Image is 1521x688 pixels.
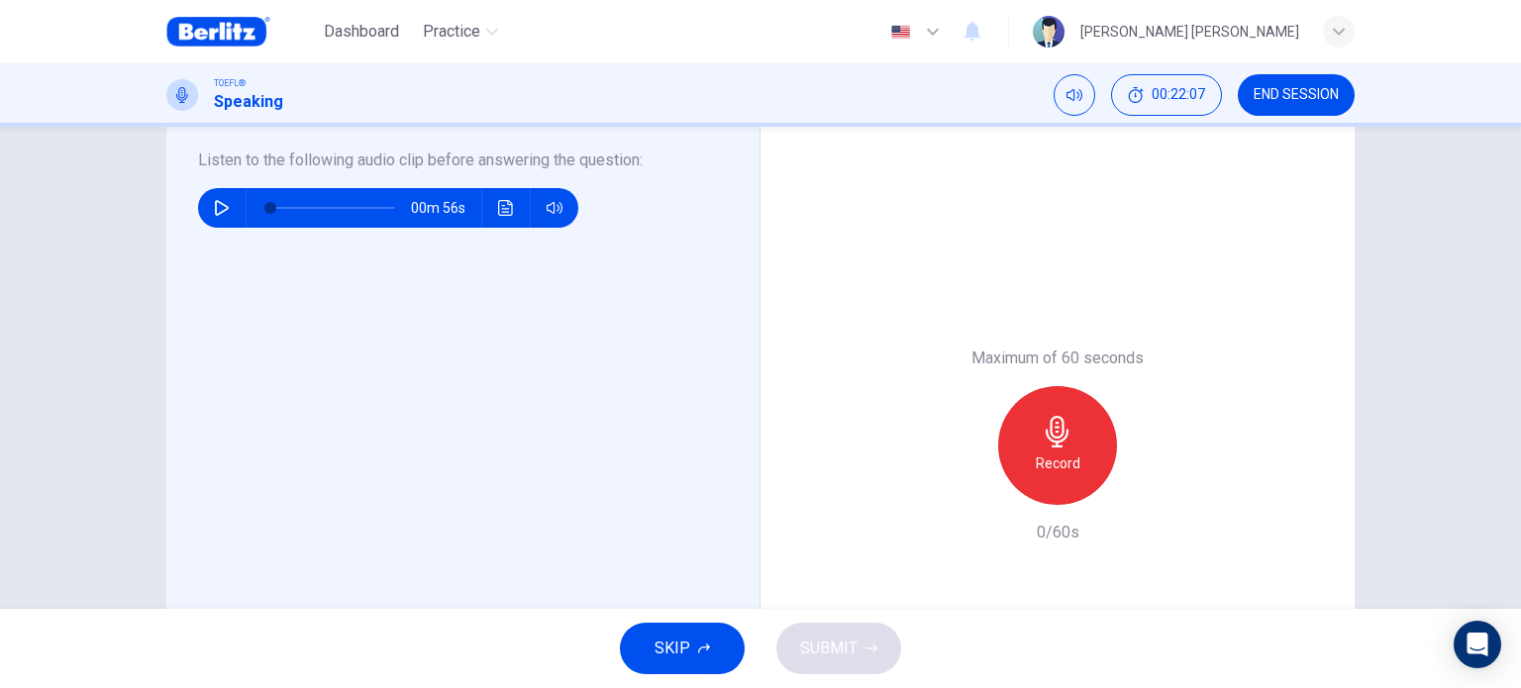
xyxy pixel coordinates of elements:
[971,346,1144,370] h6: Maximum of 60 seconds
[620,623,745,674] button: SKIP
[1037,521,1079,544] h6: 0/60s
[324,20,399,44] span: Dashboard
[1238,74,1355,116] button: END SESSION
[1054,74,1095,116] div: Mute
[316,14,407,49] button: Dashboard
[214,76,246,90] span: TOEFL®
[423,20,480,44] span: Practice
[1080,20,1299,44] div: [PERSON_NAME] [PERSON_NAME]
[888,25,913,40] img: en
[655,635,690,662] span: SKIP
[1111,74,1222,116] div: Hide
[1254,87,1339,103] span: END SESSION
[1036,451,1080,475] h6: Record
[166,12,316,51] a: Berlitz Brasil logo
[1454,621,1501,668] div: Open Intercom Messenger
[214,90,283,114] h1: Speaking
[998,386,1117,505] button: Record
[1152,87,1205,103] span: 00:22:07
[1033,16,1065,48] img: Profile picture
[490,188,522,228] button: Click to see the audio transcription
[166,12,270,51] img: Berlitz Brasil logo
[1111,74,1222,116] button: 00:22:07
[415,14,506,49] button: Practice
[198,148,704,172] h6: Listen to the following audio clip before answering the question :
[411,188,481,228] span: 00m 56s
